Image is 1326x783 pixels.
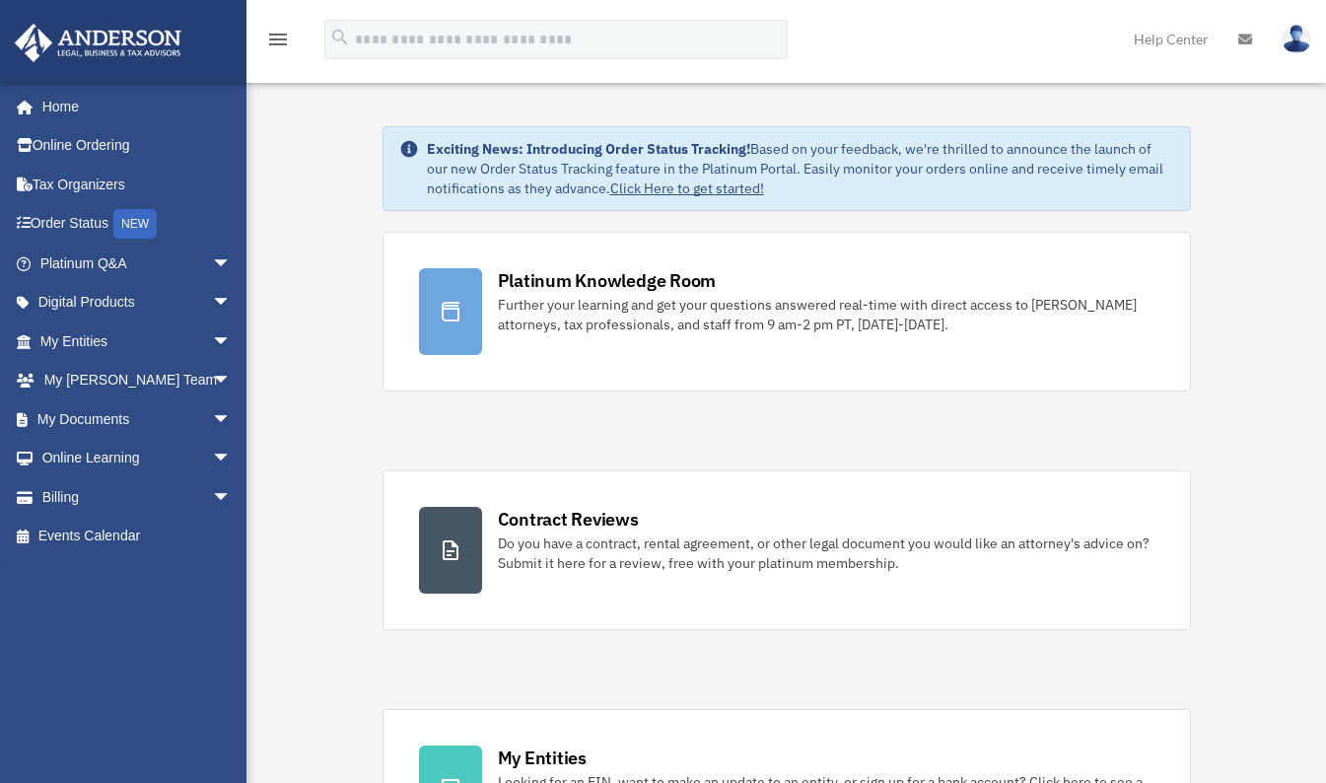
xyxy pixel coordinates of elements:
[14,87,251,126] a: Home
[14,204,261,245] a: Order StatusNEW
[14,321,261,361] a: My Entitiesarrow_drop_down
[14,517,261,556] a: Events Calendar
[14,283,261,322] a: Digital Productsarrow_drop_down
[498,295,1154,334] div: Further your learning and get your questions answered real-time with direct access to [PERSON_NAM...
[266,28,290,51] i: menu
[113,209,157,239] div: NEW
[383,470,1191,630] a: Contract Reviews Do you have a contract, rental agreement, or other legal document you would like...
[329,27,351,48] i: search
[212,439,251,479] span: arrow_drop_down
[498,507,639,532] div: Contract Reviews
[212,321,251,362] span: arrow_drop_down
[212,244,251,284] span: arrow_drop_down
[498,268,717,293] div: Platinum Knowledge Room
[383,232,1191,391] a: Platinum Knowledge Room Further your learning and get your questions answered real-time with dire...
[14,244,261,283] a: Platinum Q&Aarrow_drop_down
[212,283,251,323] span: arrow_drop_down
[14,439,261,478] a: Online Learningarrow_drop_down
[14,477,261,517] a: Billingarrow_drop_down
[427,139,1174,198] div: Based on your feedback, we're thrilled to announce the launch of our new Order Status Tracking fe...
[498,746,587,770] div: My Entities
[14,126,261,166] a: Online Ordering
[212,361,251,401] span: arrow_drop_down
[9,24,187,62] img: Anderson Advisors Platinum Portal
[212,399,251,440] span: arrow_drop_down
[610,179,764,197] a: Click Here to get started!
[498,534,1154,573] div: Do you have a contract, rental agreement, or other legal document you would like an attorney's ad...
[427,140,750,158] strong: Exciting News: Introducing Order Status Tracking!
[14,399,261,439] a: My Documentsarrow_drop_down
[266,35,290,51] a: menu
[212,477,251,518] span: arrow_drop_down
[14,165,261,204] a: Tax Organizers
[1282,25,1311,53] img: User Pic
[14,361,261,400] a: My [PERSON_NAME] Teamarrow_drop_down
